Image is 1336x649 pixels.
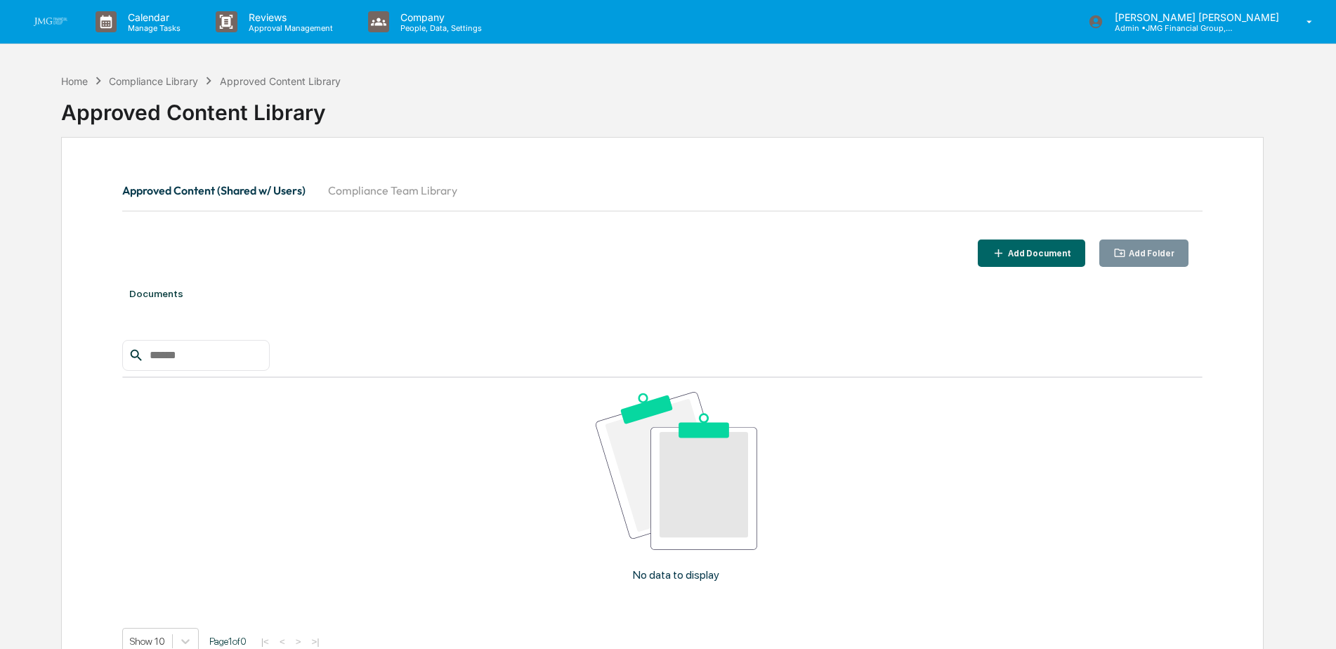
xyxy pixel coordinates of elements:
[1005,249,1071,258] div: Add Document
[209,636,247,647] span: Page 1 of 0
[109,75,198,87] div: Compliance Library
[61,75,88,87] div: Home
[1126,249,1174,258] div: Add Folder
[1103,23,1234,33] p: Admin • JMG Financial Group, Ltd.
[389,23,489,33] p: People, Data, Settings
[117,11,188,23] p: Calendar
[122,173,317,207] button: Approved Content (Shared w/ Users)
[61,88,1264,125] div: Approved Content Library
[117,23,188,33] p: Manage Tasks
[220,75,341,87] div: Approved Content Library
[1099,240,1189,267] button: Add Folder
[34,18,67,26] img: logo
[633,568,719,582] p: No data to display
[237,11,340,23] p: Reviews
[237,23,340,33] p: Approval Management
[1103,11,1286,23] p: [PERSON_NAME] [PERSON_NAME]
[257,636,273,648] button: |<
[122,274,1203,313] div: Documents
[307,636,323,648] button: >|
[596,392,758,550] img: No data
[292,636,306,648] button: >
[317,173,469,207] button: Compliance Team Library
[389,11,489,23] p: Company
[122,173,1203,207] div: secondary tabs example
[978,240,1085,267] button: Add Document
[275,636,289,648] button: <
